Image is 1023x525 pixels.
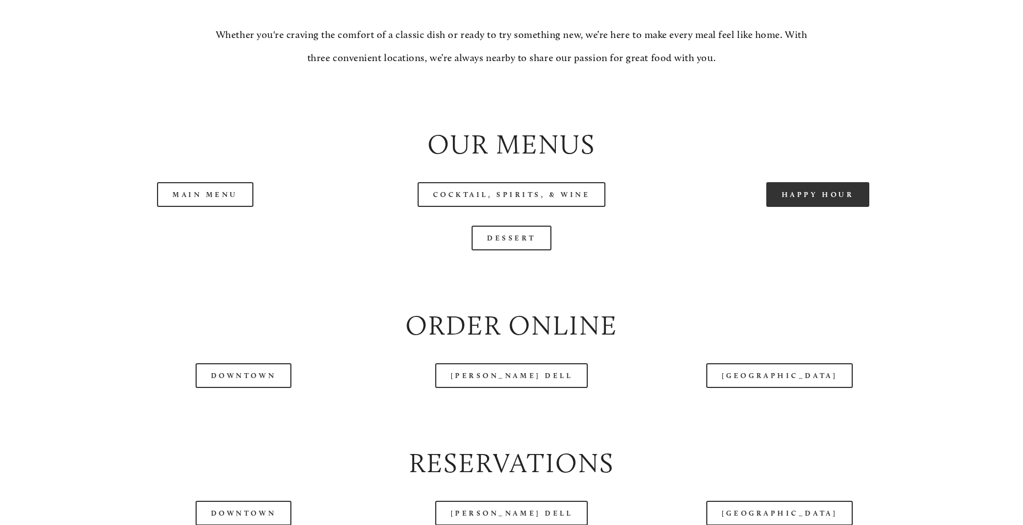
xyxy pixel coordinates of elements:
[706,363,853,388] a: [GEOGRAPHIC_DATA]
[418,182,606,207] a: Cocktail, Spirits, & Wine
[61,307,961,344] h2: Order Online
[196,363,291,388] a: Downtown
[61,444,961,482] h2: Reservations
[766,182,870,207] a: Happy Hour
[157,182,253,207] a: Main Menu
[61,125,961,163] h2: Our Menus
[435,363,588,388] a: [PERSON_NAME] Dell
[472,226,551,250] a: Dessert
